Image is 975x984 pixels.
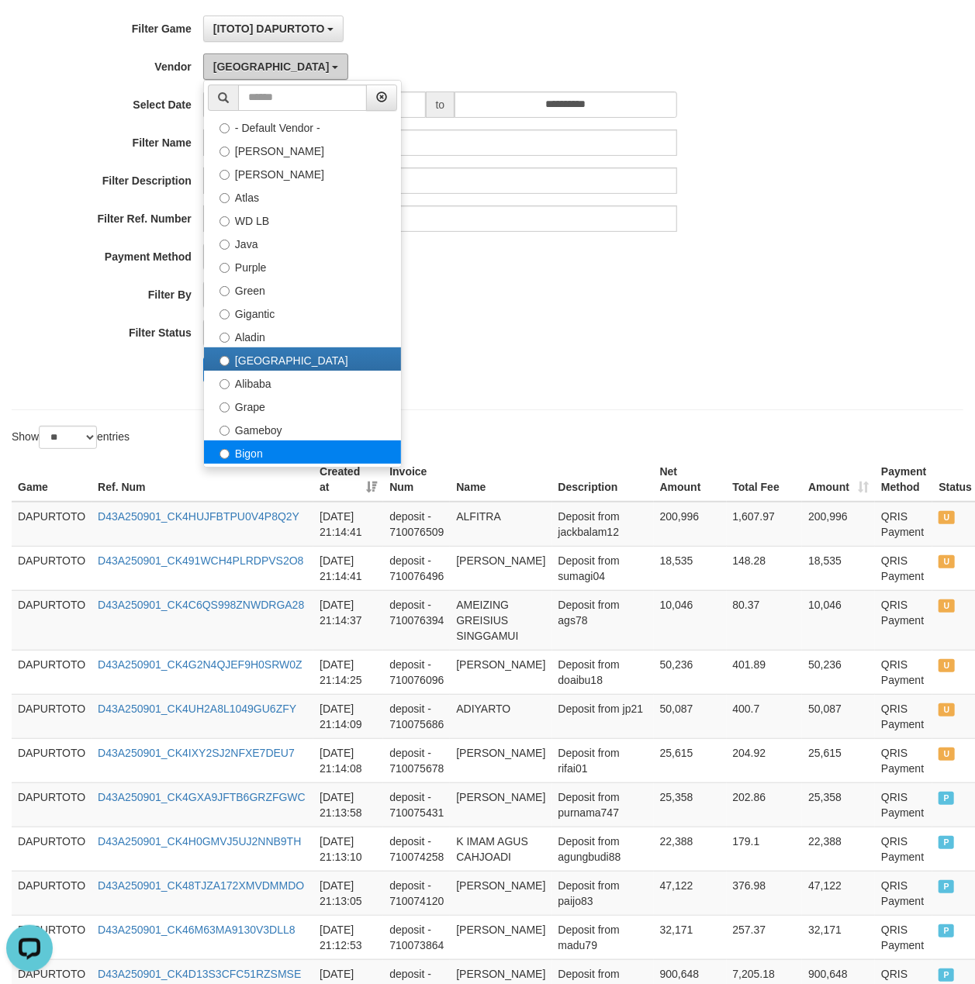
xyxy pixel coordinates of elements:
td: DAPURTOTO [12,871,92,915]
label: Java [204,231,401,254]
td: 10,046 [802,590,875,650]
th: Invoice Num [383,457,450,502]
td: DAPURTOTO [12,650,92,694]
td: 22,388 [802,827,875,871]
label: Gameboy [204,417,401,440]
td: [DATE] 21:14:41 [313,502,383,547]
input: [PERSON_NAME] [220,147,230,157]
td: QRIS Payment [875,738,932,782]
button: [ITOTO] DAPURTOTO [203,16,344,42]
td: QRIS Payment [875,502,932,547]
label: Alibaba [204,371,401,394]
td: deposit - 710076509 [383,502,450,547]
a: D43A250901_CK4G2N4QJEF9H0SRW0Z [98,658,303,671]
td: [PERSON_NAME] [450,546,551,590]
label: Gigantic [204,301,401,324]
td: deposit - 710074258 [383,827,450,871]
span: PAID [939,792,954,805]
td: deposit - 710076394 [383,590,450,650]
td: [DATE] 21:13:58 [313,782,383,827]
td: QRIS Payment [875,546,932,590]
td: 50,236 [654,650,727,694]
label: Purple [204,254,401,278]
span: UNPAID [939,511,954,524]
a: D43A250901_CK48TJZA172XMVDMMDO [98,879,304,892]
input: Green [220,286,230,296]
td: 32,171 [802,915,875,959]
td: 376.98 [727,871,803,915]
a: D43A250901_CK491WCH4PLRDPVS2O8 [98,554,303,567]
td: 401.89 [727,650,803,694]
td: 400.7 [727,694,803,738]
td: [PERSON_NAME] [450,871,551,915]
span: [ITOTO] DAPURTOTO [213,22,325,35]
a: D43A250901_CK4UH2A8L1049GU6ZFY [98,703,296,715]
td: deposit - 710076096 [383,650,450,694]
th: Payment Method [875,457,932,502]
td: [DATE] 21:14:09 [313,694,383,738]
td: DAPURTOTO [12,502,92,547]
td: QRIS Payment [875,782,932,827]
label: Bigon [204,440,401,464]
td: 25,358 [654,782,727,827]
label: Aladin [204,324,401,347]
td: [DATE] 21:14:37 [313,590,383,650]
td: Deposit from jackbalam12 [552,502,654,547]
td: 50,087 [802,694,875,738]
label: Grape [204,394,401,417]
input: Gameboy [220,426,230,436]
span: UNPAID [939,703,954,716]
a: D43A250901_CK4HUJFBTPU0V4P8Q2Y [98,510,299,523]
td: 148.28 [727,546,803,590]
td: Deposit from doaibu18 [552,650,654,694]
td: 200,996 [654,502,727,547]
td: 47,122 [654,871,727,915]
td: 50,087 [654,694,727,738]
td: [DATE] 21:14:08 [313,738,383,782]
span: UNPAID [939,747,954,761]
input: - Default Vendor - [220,123,230,133]
span: UNPAID [939,599,954,613]
td: QRIS Payment [875,650,932,694]
td: 179.1 [727,827,803,871]
a: D43A250901_CK4D13S3CFC51RZSMSE [98,968,301,980]
td: 25,358 [802,782,875,827]
th: Created at: activate to sort column ascending [313,457,383,502]
select: Showentries [39,426,97,449]
input: Alibaba [220,379,230,389]
td: [PERSON_NAME] [450,650,551,694]
td: Deposit from purnama747 [552,782,654,827]
button: Open LiveChat chat widget [6,6,53,53]
td: [DATE] 21:14:41 [313,546,383,590]
th: Net Amount [654,457,727,502]
input: Atlas [220,193,230,203]
td: DAPURTOTO [12,915,92,959]
td: deposit - 710074120 [383,871,450,915]
span: PAID [939,924,954,937]
label: WD LB [204,208,401,231]
td: 18,535 [654,546,727,590]
input: Grape [220,402,230,413]
th: Total Fee [727,457,803,502]
td: Deposit from madu79 [552,915,654,959]
td: QRIS Payment [875,590,932,650]
label: - Default Vendor - [204,115,401,138]
td: 32,171 [654,915,727,959]
label: [PERSON_NAME] [204,138,401,161]
td: K IMAM AGUS CAHJOADI [450,827,551,871]
td: 10,046 [654,590,727,650]
td: 257.37 [727,915,803,959]
input: Java [220,240,230,250]
td: 22,388 [654,827,727,871]
th: Amount: activate to sort column ascending [802,457,875,502]
td: ALFITRA [450,502,551,547]
td: AMEIZING GREISIUS SINGGAMUI [450,590,551,650]
input: Gigantic [220,309,230,319]
td: Deposit from paijo83 [552,871,654,915]
a: D43A250901_CK46M63MA9130V3DLL8 [98,924,296,936]
td: DAPURTOTO [12,546,92,590]
td: deposit - 710075686 [383,694,450,738]
td: [PERSON_NAME] [450,738,551,782]
input: [PERSON_NAME] [220,170,230,180]
input: [GEOGRAPHIC_DATA] [220,356,230,366]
